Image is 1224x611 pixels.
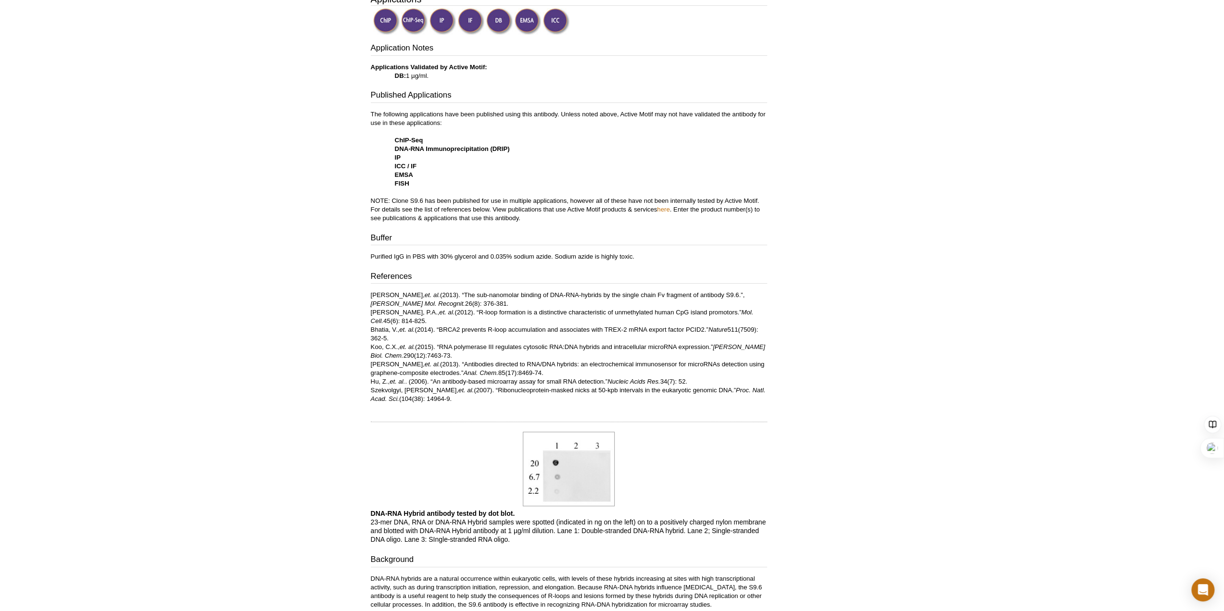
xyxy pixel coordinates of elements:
[371,271,767,284] h3: References
[401,8,428,35] img: ChIP-Seq Validated
[429,8,456,35] img: Immunoprecipitation Validated
[395,154,401,161] strong: IP
[395,171,413,178] strong: EMSA
[371,509,767,544] p: 23-mer DNA, RNA or DNA-RNA Hybrid samples were spotted (indicated in ng on the left) on to a posi...
[371,232,767,246] h3: Buffer
[425,361,440,368] i: et. al.
[543,8,569,35] img: Immunocytochemistry Validated
[708,326,728,333] i: Nature
[399,326,415,333] i: et. al.
[371,291,767,403] p: [PERSON_NAME], (2013). “The sub-nanomolar binding of DNA-RNA-hybrids by the single chain Fv fragm...
[395,72,406,79] strong: DB:
[371,42,767,56] h3: Application Notes
[400,343,415,350] i: et. al.
[395,162,416,170] strong: ICC / IF
[371,89,767,103] h3: Published Applications
[371,63,767,80] p: 1 µg/ml.
[657,206,669,213] a: here
[523,432,615,506] img: DNA-RNA Hybrid (mAb) tested by dot blot analysis.
[395,180,409,187] strong: FISH
[458,387,474,394] i: et. al.
[371,300,465,307] i: [PERSON_NAME] Mol. Recognit.
[1191,578,1214,601] div: Open Intercom Messenger
[425,291,440,299] i: et. al.
[371,574,767,609] p: DNA-RNA hybrids are a natural occurrence within eukaryotic cells, with levels of these hybrids in...
[371,510,515,517] b: DNA-RNA Hybrid antibody tested by dot blot.
[373,8,400,35] img: ChIP Validated
[515,8,541,35] img: Electrophoretic Mobility Shift Assay Validated
[395,137,423,144] strong: ChIP-Seq
[371,63,487,71] b: Applications Validated by Active Motif:
[463,369,498,376] i: Anal. Chem.
[371,554,767,567] h3: Background
[371,110,767,223] p: The following applications have been published using this antibody. Unless noted above, Active Mo...
[486,8,513,35] img: Dot Blot Validated
[371,343,765,359] i: [PERSON_NAME] Biol. Chem.
[395,145,510,152] strong: DNA-RNA Immunoprecipitation (DRIP)
[458,8,484,35] img: Immunofluorescence Validated
[607,378,660,385] i: Nucleic Acids Res.
[390,378,405,385] i: et. al.
[439,309,454,316] i: et. al.
[371,252,767,261] p: Purified IgG in PBS with 30% glycerol and 0.035% sodium azide. Sodium azide is highly toxic.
